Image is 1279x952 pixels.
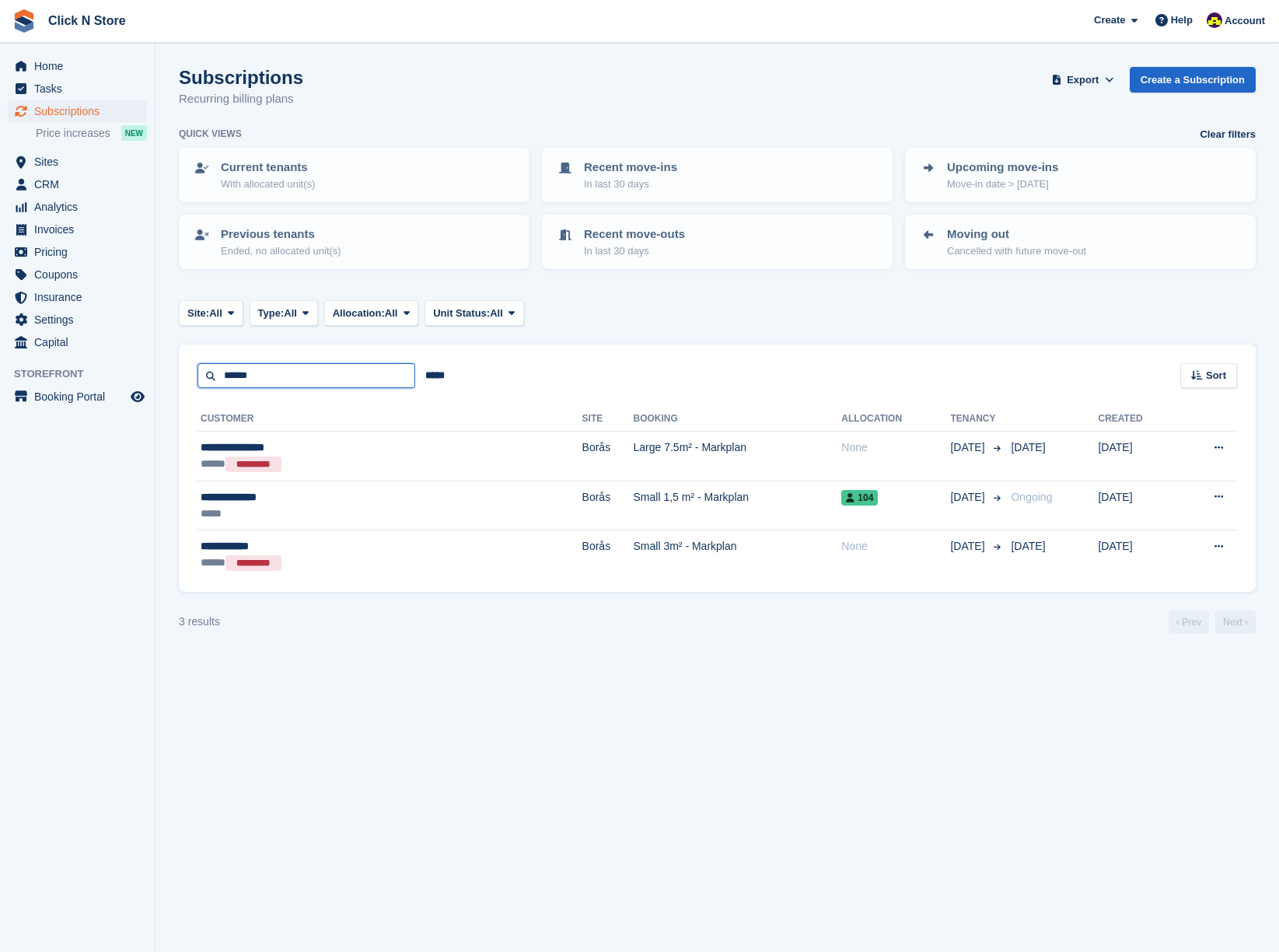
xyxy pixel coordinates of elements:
span: Insurance [34,286,128,308]
span: Home [34,55,128,77]
a: menu [8,196,147,218]
td: Small 1,5 m² - Markplan [634,481,842,530]
span: Unit Status: [433,306,490,321]
a: Price increases NEW [36,124,147,142]
span: All [284,306,297,321]
span: Sites [34,151,128,173]
a: menu [8,55,147,77]
p: Cancelled with future move-out [947,243,1086,259]
a: Preview store [128,387,147,406]
p: Recent move-outs [584,226,685,243]
span: All [209,306,222,321]
span: Invoices [34,219,128,240]
a: menu [8,219,147,240]
span: [DATE] [1011,540,1045,552]
img: stora-icon-8386f47178a22dfd0bd8f6a31ec36ba5ce8667c1dd55bd0f319d3a0aa187defe.svg [12,9,36,33]
p: Ended, no allocated unit(s) [221,243,341,259]
td: [DATE] [1098,432,1178,481]
th: Allocation [841,407,950,432]
a: menu [8,286,147,308]
span: [DATE] [1011,441,1045,453]
h1: Subscriptions [179,67,303,88]
td: Borås [582,481,634,530]
th: Tenancy [950,407,1005,432]
span: CRM [34,173,128,195]
a: menu [8,151,147,173]
p: Recent move-ins [584,159,677,177]
span: Help [1171,12,1193,28]
p: Move-in date > [DATE] [947,177,1058,192]
span: Storefront [14,366,155,382]
span: Site: [187,306,209,321]
p: In last 30 days [584,243,685,259]
span: Coupons [34,264,128,285]
th: Site [582,407,634,432]
p: In last 30 days [584,177,677,192]
td: Large 7.5m² - Markplan [634,432,842,481]
a: menu [8,100,147,122]
td: Borås [582,432,634,481]
span: [DATE] [950,538,987,555]
span: Subscriptions [34,100,128,122]
a: menu [8,173,147,195]
a: Click N Store [42,8,132,33]
a: Clear filters [1200,127,1256,142]
a: Upcoming move-ins Move-in date > [DATE] [907,149,1254,201]
div: NEW [121,125,147,141]
span: Capital [34,331,128,353]
span: All [490,306,503,321]
a: Recent move-outs In last 30 days [543,216,891,268]
p: Moving out [947,226,1086,243]
span: Settings [34,309,128,331]
h6: Quick views [179,127,242,141]
td: [DATE] [1098,481,1178,530]
th: Customer [197,407,582,432]
a: menu [8,264,147,285]
p: Current tenants [221,159,315,177]
span: Price increases [36,126,110,141]
a: Current tenants With allocated unit(s) [180,149,528,201]
p: With allocated unit(s) [221,177,315,192]
span: Tasks [34,78,128,100]
button: Type: All [250,300,318,326]
span: [DATE] [950,489,987,506]
th: Created [1098,407,1178,432]
button: Export [1049,67,1117,93]
p: Previous tenants [221,226,341,243]
a: Recent move-ins In last 30 days [543,149,891,201]
button: Site: All [179,300,243,326]
a: Moving out Cancelled with future move-out [907,216,1254,268]
span: Allocation: [333,306,385,321]
button: Unit Status: All [425,300,523,326]
div: 3 results [179,614,220,630]
a: menu [8,241,147,263]
span: Sort [1206,368,1226,383]
button: Allocation: All [324,300,419,326]
span: Account [1225,13,1265,29]
span: All [385,306,398,321]
nav: Page [1165,611,1259,634]
a: Create a Subscription [1130,67,1256,93]
th: Booking [634,407,842,432]
a: menu [8,78,147,100]
td: [DATE] [1098,530,1178,579]
a: menu [8,309,147,331]
td: Small 3m² - Markplan [634,530,842,579]
span: Create [1094,12,1125,28]
span: Pricing [34,241,128,263]
p: Recurring billing plans [179,90,303,108]
span: Booking Portal [34,386,128,408]
div: None [841,538,950,555]
span: Export [1067,72,1099,88]
img: Alex Kozma [1207,12,1222,28]
span: Type: [258,306,285,321]
a: menu [8,386,147,408]
a: Previous [1169,611,1209,634]
td: Borås [582,530,634,579]
a: Previous tenants Ended, no allocated unit(s) [180,216,528,268]
span: [DATE] [950,439,987,456]
span: Analytics [34,196,128,218]
div: None [841,439,950,456]
a: Next [1215,611,1256,634]
span: Ongoing [1011,491,1052,503]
